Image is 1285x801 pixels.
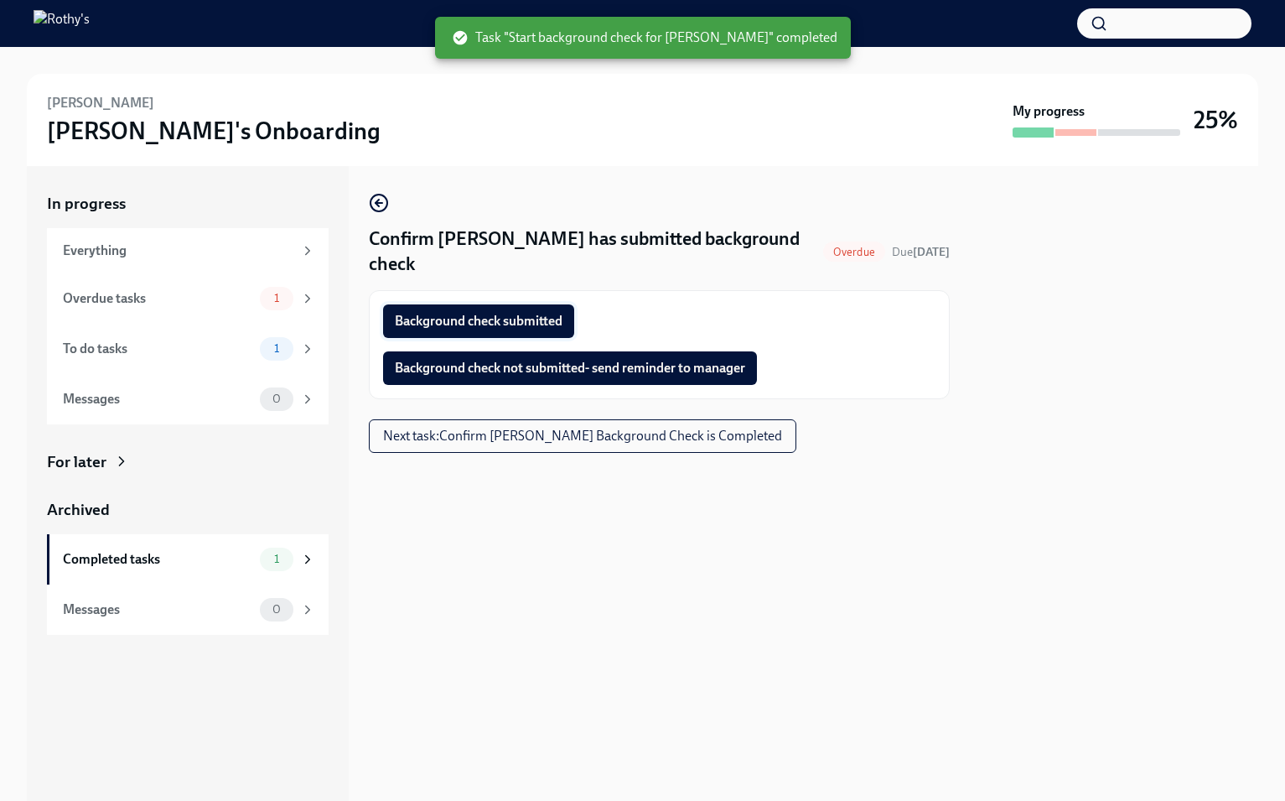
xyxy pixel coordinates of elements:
h3: 25% [1194,105,1238,135]
span: Due [892,245,950,259]
span: September 26th, 2025 09:00 [892,244,950,260]
span: Task "Start background check for [PERSON_NAME]" completed [452,29,837,47]
a: Overdue tasks1 [47,273,329,324]
div: Overdue tasks [63,289,253,308]
div: To do tasks [63,340,253,358]
h4: Confirm [PERSON_NAME] has submitted background check [369,226,816,277]
h3: [PERSON_NAME]'s Onboarding [47,116,381,146]
div: Completed tasks [63,550,253,569]
a: To do tasks1 [47,324,329,374]
a: Everything [47,228,329,273]
div: Messages [63,601,253,619]
img: Rothy's [34,10,90,37]
button: Background check submitted [383,304,574,338]
span: Background check submitted [395,313,562,330]
span: 1 [264,342,289,355]
strong: [DATE] [913,245,950,259]
a: Messages0 [47,374,329,424]
span: 0 [262,603,291,616]
h6: [PERSON_NAME] [47,94,154,112]
a: In progress [47,193,329,215]
div: Everything [63,242,293,260]
span: Overdue [823,246,885,258]
div: Messages [63,390,253,408]
button: Background check not submitted- send reminder to manager [383,351,757,385]
span: 0 [262,393,291,405]
a: For later [47,451,329,473]
div: For later [47,451,106,473]
a: Archived [47,499,329,521]
strong: My progress [1013,102,1085,121]
button: Next task:Confirm [PERSON_NAME] Background Check is Completed [369,419,796,453]
a: Messages0 [47,585,329,635]
span: 1 [264,553,289,565]
span: 1 [264,292,289,304]
span: Background check not submitted- send reminder to manager [395,360,745,377]
a: Completed tasks1 [47,534,329,585]
span: Next task : Confirm [PERSON_NAME] Background Check is Completed [383,428,782,445]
